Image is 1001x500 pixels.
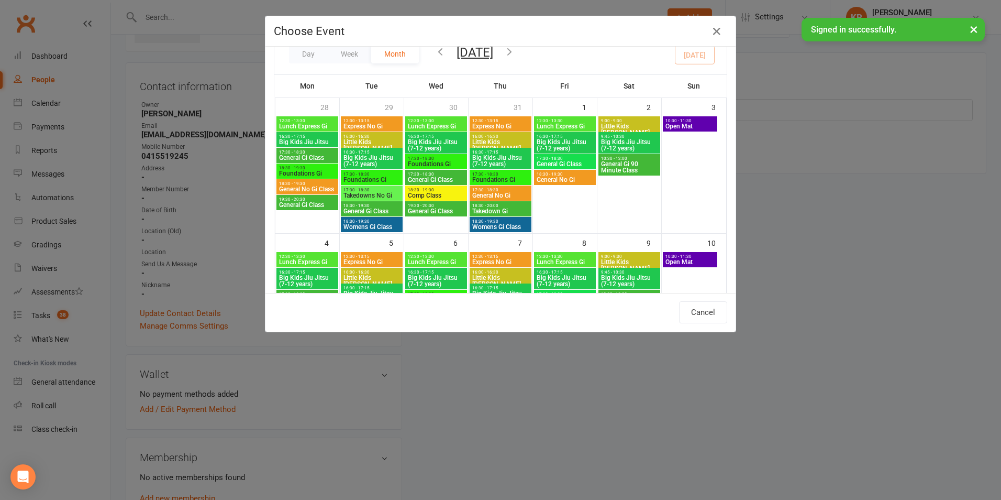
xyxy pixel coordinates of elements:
span: 12:30 - 13:15 [343,254,401,259]
span: General Gi Class [407,177,465,183]
span: 17:30 - 18:30 [472,172,529,177]
span: 12:30 - 13:30 [407,254,465,259]
span: Little Kids [PERSON_NAME] [472,139,529,151]
span: 9:45 - 10:30 [600,134,658,139]
div: 3 [711,98,726,115]
span: Big Kids Jiu Jitsu (7-12 years) [343,155,401,167]
span: 18:30 - 19:30 [279,181,336,186]
span: 18:30 - 19:30 [343,203,401,208]
span: General Gi Class [343,208,401,214]
th: Fri [532,75,597,97]
span: 17:30 - 18:30 [279,292,336,297]
span: 10:30 - 11:30 [665,254,716,259]
span: Womens Gi Class [343,224,401,230]
span: 9:00 - 9:30 [600,118,658,123]
span: Signed in successfully. [811,25,896,35]
th: Thu [468,75,532,97]
div: 28 [320,98,339,115]
span: Little Kids [PERSON_NAME] [343,275,401,287]
span: General Gi Class [279,155,336,161]
span: Big Kids Jiu Jitsu (7-12 years) [407,139,465,151]
div: 29 [385,98,404,115]
span: 17:30 - 18:30 [279,150,336,155]
span: 19:30 - 20:30 [279,197,336,202]
span: Little Kids [PERSON_NAME] [343,139,401,151]
button: × [964,18,983,40]
span: 12:30 - 13:30 [279,118,336,123]
span: Womens Gi Class [472,224,529,230]
span: General No Gi [472,192,529,199]
span: Big Kids Jiu Jitsu (7-12 years) [536,275,594,287]
th: Mon [275,75,339,97]
span: Open Mat [665,259,716,265]
span: 9:45 - 10:30 [600,270,658,275]
span: 16:30 - 17:15 [536,270,594,275]
span: Express No Gi [472,123,529,129]
th: Wed [404,75,468,97]
span: 18:30 - 19:30 [536,172,594,177]
div: 7 [518,234,532,251]
span: 12:30 - 13:30 [407,118,465,123]
button: Month [371,45,419,63]
span: 10:30 - 12:00 [600,156,658,161]
span: Takedowns No Gi [343,192,401,199]
span: 16:30 - 17:15 [343,286,401,290]
span: 16:30 - 17:15 [472,286,529,290]
span: 17:30 - 18:30 [407,172,465,177]
div: 5 [389,234,404,251]
span: 10:30 - 11:30 [665,118,716,123]
span: 17:30 - 18:30 [343,172,401,177]
span: Big Kids Jiu Jitsu (7-12 years) [600,139,658,151]
span: Foundations Gi [279,170,336,177]
span: Lunch Express Gi [407,259,465,265]
span: 10:30 - 12:00 [600,292,658,297]
span: Little Kids [PERSON_NAME] [600,259,658,271]
span: 16:30 - 17:15 [407,270,465,275]
div: Open Intercom Messenger [10,464,36,490]
div: 6 [453,234,468,251]
span: 18:30 - 19:30 [407,188,465,192]
span: Big Kids Jiu Jitsu (7-12 years) [343,290,401,303]
span: 16:00 - 16:30 [343,270,401,275]
span: 17:30 - 18:30 [407,292,465,297]
span: 12:30 - 13:30 [536,118,594,123]
span: 17:30 - 18:30 [536,156,594,161]
span: 12:30 - 13:30 [536,254,594,259]
span: General Gi Class [536,161,594,167]
span: 16:30 - 17:15 [279,134,336,139]
span: 16:00 - 16:30 [472,134,529,139]
span: 18:30 - 20:00 [472,203,529,208]
span: 16:30 - 17:15 [472,150,529,155]
span: General Gi 90 Minute Class [600,161,658,173]
button: [DATE] [457,45,493,60]
span: Little Kids [PERSON_NAME] [472,275,529,287]
span: Comp Class [407,192,465,199]
span: Foundations Gi [407,161,465,167]
span: Big Kids Jiu Jitsu (7-12 years) [472,290,529,303]
span: 18:30 - 19:30 [343,219,401,224]
span: Takedown Gi [472,208,529,214]
span: Foundations Gi [343,177,401,183]
div: 10 [707,234,726,251]
th: Sun [661,75,727,97]
span: 16:30 - 17:15 [407,134,465,139]
span: General Gi Class [279,202,336,208]
span: Lunch Express Gi [536,259,594,265]
button: Day [289,45,328,63]
span: 12:30 - 13:15 [343,118,401,123]
th: Sat [597,75,661,97]
span: Big Kids Jiu Jitsu (7-12 years) [600,275,658,287]
span: 9:00 - 9:30 [600,254,658,259]
span: 17:30 - 18:30 [536,292,594,297]
th: Tue [339,75,404,97]
span: Big Kids Jiu Jitsu (7-12 years) [407,275,465,287]
div: 30 [449,98,468,115]
div: 31 [514,98,532,115]
span: Open Mat [665,123,716,129]
span: Lunch Express Gi [536,123,594,129]
span: Express No Gi [472,259,529,265]
span: General No Gi [536,177,594,183]
span: Big Kids Jiu Jitsu (7-12 years) [472,155,529,167]
span: 12:30 - 13:30 [279,254,336,259]
span: 12:30 - 13:15 [472,254,529,259]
